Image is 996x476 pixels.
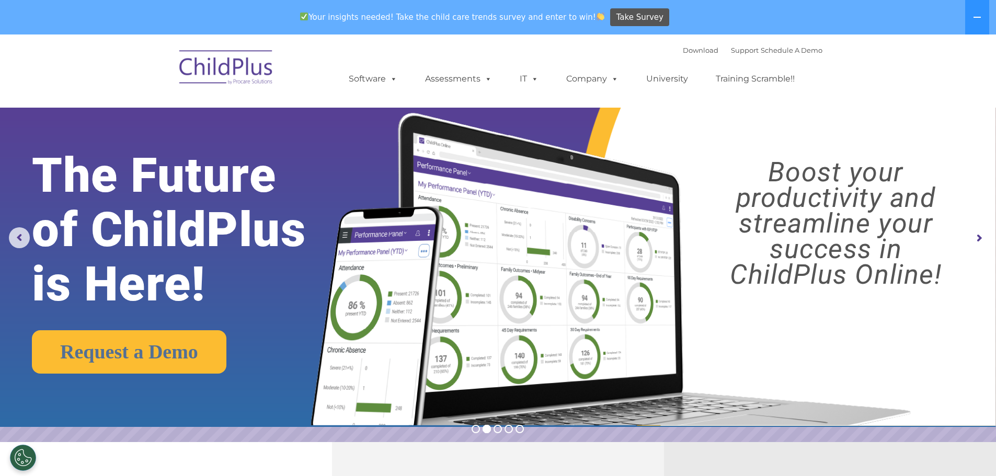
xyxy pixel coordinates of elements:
a: Schedule A Demo [761,46,822,54]
span: Your insights needed! Take the child care trends survey and enter to win! [296,7,609,27]
a: IT [509,68,549,89]
span: Phone number [145,112,190,120]
img: ✅ [300,13,308,20]
img: 👏 [597,13,604,20]
a: University [636,68,699,89]
img: ChildPlus by Procare Solutions [174,43,279,95]
a: Assessments [415,68,502,89]
a: Training Scramble!! [705,68,805,89]
rs-layer: The Future of ChildPlus is Here! [32,148,350,311]
a: Take Survey [610,8,669,27]
a: Software [338,68,408,89]
button: Cookies Settings [10,445,36,471]
a: Company [556,68,629,89]
span: Take Survey [616,8,663,27]
font: | [683,46,822,54]
rs-layer: Boost your productivity and streamline your success in ChildPlus Online! [688,159,983,287]
a: Download [683,46,718,54]
a: Request a Demo [32,330,226,374]
a: Support [731,46,759,54]
span: Last name [145,69,177,77]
